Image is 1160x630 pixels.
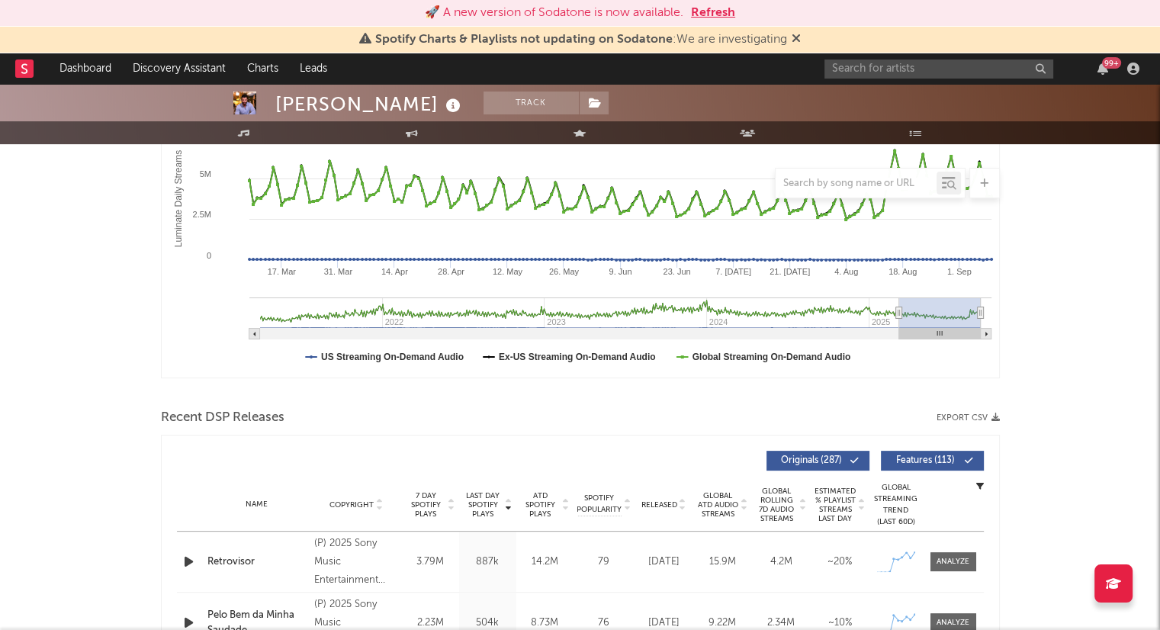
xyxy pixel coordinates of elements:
[207,499,307,510] div: Name
[275,92,464,117] div: [PERSON_NAME]
[49,53,122,84] a: Dashboard
[122,53,236,84] a: Discovery Assistant
[437,267,464,276] text: 28. Apr
[314,535,397,590] div: (P) 2025 Sony Music Entertainment Brasil ltda. sob licença exclusiva de Balada Eventos e Produção...
[520,491,561,519] span: ATD Spotify Plays
[329,500,374,509] span: Copyright
[691,4,735,22] button: Refresh
[1102,57,1121,69] div: 99 +
[192,210,210,219] text: 2.5M
[577,493,622,516] span: Spotify Popularity
[323,267,352,276] text: 31. Mar
[1097,63,1108,75] button: 99+
[776,456,847,465] span: Originals ( 287 )
[207,554,307,570] a: Retrovisor
[766,451,869,471] button: Originals(287)
[697,554,748,570] div: 15.9M
[375,34,787,46] span: : We are investigating
[321,352,464,362] text: US Streaming On-Demand Audio
[715,267,751,276] text: 7. [DATE]
[498,352,655,362] text: Ex-US Streaming On-Demand Audio
[267,267,296,276] text: 17. Mar
[289,53,338,84] a: Leads
[406,491,446,519] span: 7 Day Spotify Plays
[172,150,183,247] text: Luminate Daily Streams
[891,456,961,465] span: Features ( 113 )
[463,554,513,570] div: 887k
[162,72,999,378] svg: Luminate Daily Consumption
[946,267,971,276] text: 1. Sep
[381,267,407,276] text: 14. Apr
[815,554,866,570] div: ~ 20 %
[577,554,631,570] div: 79
[824,59,1053,79] input: Search for artists
[663,267,690,276] text: 23. Jun
[638,554,689,570] div: [DATE]
[609,267,631,276] text: 9. Jun
[834,267,858,276] text: 4. Aug
[776,178,937,190] input: Search by song name or URL
[937,413,1000,423] button: Export CSV
[236,53,289,84] a: Charts
[692,352,850,362] text: Global Streaming On-Demand Audio
[520,554,570,570] div: 14.2M
[756,487,798,523] span: Global Rolling 7D Audio Streams
[375,34,673,46] span: Spotify Charts & Playlists not updating on Sodatone
[873,482,919,528] div: Global Streaming Trend (Last 60D)
[463,491,503,519] span: Last Day Spotify Plays
[492,267,522,276] text: 12. May
[641,500,677,509] span: Released
[206,251,210,260] text: 0
[770,267,810,276] text: 21. [DATE]
[548,267,579,276] text: 26. May
[815,487,856,523] span: Estimated % Playlist Streams Last Day
[406,554,455,570] div: 3.79M
[425,4,683,22] div: 🚀 A new version of Sodatone is now available.
[881,451,984,471] button: Features(113)
[484,92,579,114] button: Track
[888,267,916,276] text: 18. Aug
[756,554,807,570] div: 4.2M
[792,34,801,46] span: Dismiss
[161,409,284,427] span: Recent DSP Releases
[697,491,739,519] span: Global ATD Audio Streams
